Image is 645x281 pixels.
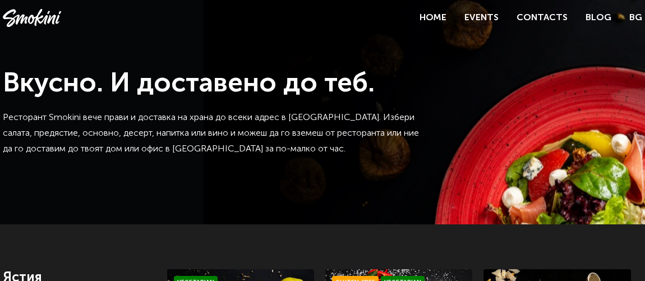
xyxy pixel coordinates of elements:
a: BG [629,10,642,26]
a: Home [420,13,446,22]
a: Contacts [517,13,568,22]
h1: Вкусно. И доставено до теб. [3,67,423,101]
a: Events [464,13,499,22]
p: Ресторант Smokini вече прави и доставка на храна до всеки адрес в [GEOGRAPHIC_DATA]. Избери салат... [3,110,423,157]
a: Blog [586,13,611,22]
